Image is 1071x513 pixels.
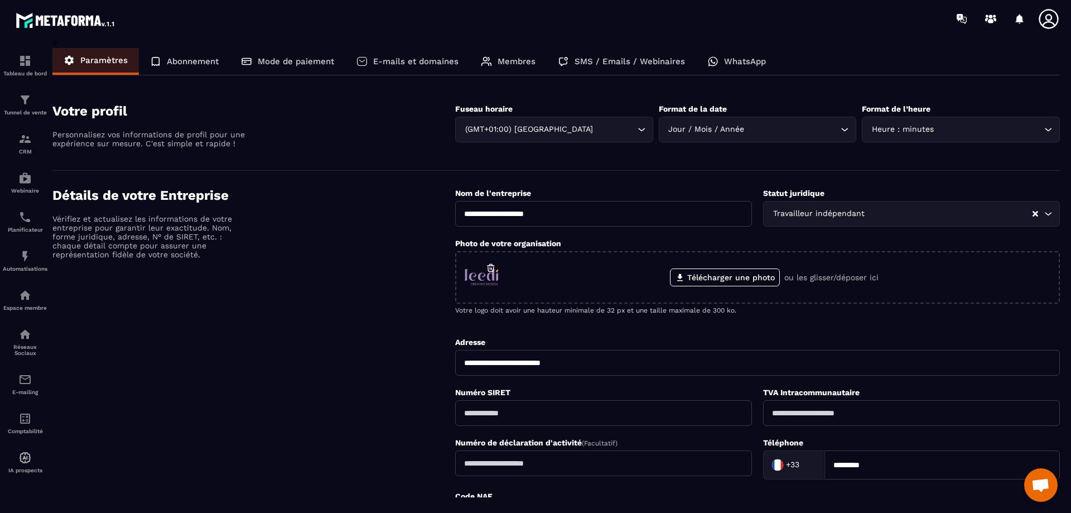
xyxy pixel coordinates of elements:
[3,467,47,473] p: IA prospects
[18,250,32,263] img: automations
[575,56,685,66] p: SMS / Emails / Webinaires
[455,189,531,198] label: Nom de l'entreprise
[52,214,248,259] p: Vérifiez et actualisez les informations de votre entreprise pour garantir leur exactitude. Nom, f...
[18,289,32,302] img: automations
[167,56,219,66] p: Abonnement
[862,104,930,113] label: Format de l’heure
[786,459,799,471] span: +33
[462,123,595,136] span: (GMT+01:00) [GEOGRAPHIC_DATA]
[763,201,1060,227] div: Search for option
[770,208,867,220] span: Travailleur indépendant
[258,56,334,66] p: Mode de paiement
[455,438,617,447] label: Numéro de déclaration d'activité
[747,123,838,136] input: Search for option
[3,46,47,85] a: formationformationTableau de bord
[52,103,455,119] h4: Votre profil
[455,388,510,397] label: Numéro SIRET
[3,148,47,155] p: CRM
[936,123,1041,136] input: Search for option
[3,266,47,272] p: Automatisations
[3,124,47,163] a: formationformationCRM
[763,189,824,198] label: Statut juridique
[455,117,653,142] div: Search for option
[18,93,32,107] img: formation
[869,123,936,136] span: Heure : minutes
[18,328,32,341] img: social-network
[3,428,47,434] p: Comptabilité
[455,306,1060,314] p: Votre logo doit avoir une hauteur minimale de 32 px et une taille maximale de 300 ko.
[52,130,248,148] p: Personnalisez vos informations de profil pour une expérience sur mesure. C'est simple et rapide !
[867,208,1031,220] input: Search for option
[3,241,47,280] a: automationsautomationsAutomatisations
[18,132,32,146] img: formation
[670,269,780,286] label: Télécharger une photo
[3,365,47,404] a: emailemailE-mailing
[3,163,47,202] a: automationsautomationsWebinaire
[18,210,32,224] img: scheduler
[16,10,116,30] img: logo
[18,54,32,68] img: formation
[80,55,128,65] p: Paramètres
[3,280,47,319] a: automationsautomationsEspace membre
[763,450,824,480] div: Search for option
[498,56,535,66] p: Membres
[659,117,857,142] div: Search for option
[3,319,47,365] a: social-networksocial-networkRéseaux Sociaux
[455,104,513,113] label: Fuseau horaire
[763,438,803,447] label: Téléphone
[18,412,32,425] img: accountant
[784,273,879,282] p: ou les glisser/déposer ici
[3,202,47,241] a: schedulerschedulerPlanificateur
[18,171,32,185] img: automations
[763,388,860,397] label: TVA Intracommunautaire
[455,338,485,347] label: Adresse
[455,492,493,501] label: Code NAF
[3,188,47,194] p: Webinaire
[595,123,635,136] input: Search for option
[3,70,47,76] p: Tableau de bord
[1024,468,1058,502] a: Ouvrir le chat
[455,239,561,248] label: Photo de votre organisation
[862,117,1060,142] div: Search for option
[18,451,32,464] img: automations
[766,454,789,476] img: Country Flag
[52,188,455,203] h4: Détails de votre Entreprise
[3,389,47,395] p: E-mailing
[582,439,617,447] span: (Facultatif)
[1033,210,1038,218] button: Clear Selected
[18,373,32,386] img: email
[3,85,47,124] a: formationformationTunnel de vente
[3,404,47,443] a: accountantaccountantComptabilité
[724,56,766,66] p: WhatsApp
[3,305,47,311] p: Espace membre
[3,344,47,356] p: Réseaux Sociaux
[802,457,813,473] input: Search for option
[666,123,747,136] span: Jour / Mois / Année
[3,227,47,233] p: Planificateur
[373,56,459,66] p: E-mails et domaines
[3,109,47,116] p: Tunnel de vente
[659,104,727,113] label: Format de la date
